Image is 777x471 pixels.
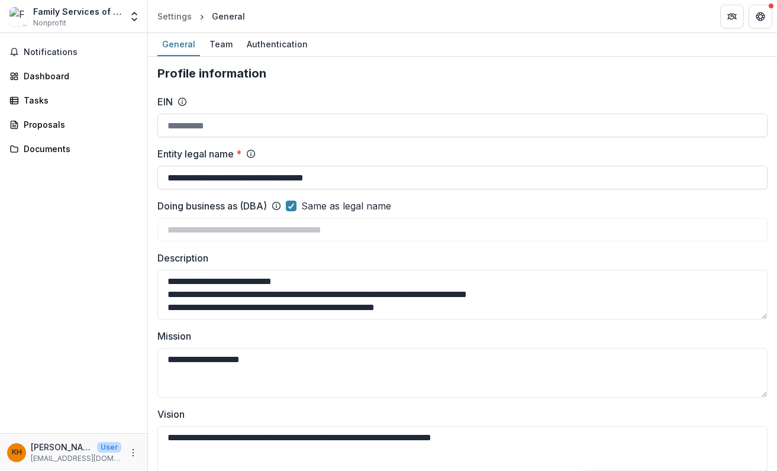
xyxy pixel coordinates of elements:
div: Authentication [242,36,312,53]
button: Get Help [749,5,772,28]
span: Same as legal name [301,199,391,213]
button: Partners [720,5,744,28]
div: General [212,10,245,22]
nav: breadcrumb [153,8,250,25]
label: Entity legal name [157,147,241,161]
label: Mission [157,329,760,343]
p: [PERSON_NAME] [31,441,92,453]
div: Family Services of [GEOGRAPHIC_DATA][US_STATE] [33,5,121,18]
a: Team [205,33,237,56]
button: Open entity switcher [126,5,143,28]
button: Notifications [5,43,143,62]
span: Nonprofit [33,18,66,28]
div: Documents [24,143,133,155]
a: Proposals [5,115,143,134]
h2: Profile information [157,66,768,80]
a: Authentication [242,33,312,56]
div: Settings [157,10,192,22]
div: General [157,36,200,53]
a: Tasks [5,91,143,110]
label: Doing business as (DBA) [157,199,267,213]
p: [EMAIL_ADDRESS][DOMAIN_NAME] [31,453,121,464]
label: Description [157,251,760,265]
div: Kelly Hinz [12,449,22,456]
a: General [157,33,200,56]
span: Notifications [24,47,138,57]
p: User [97,442,121,453]
a: Settings [153,8,196,25]
img: Family Services of Northeast Wisconsin [9,7,28,26]
label: EIN [157,95,173,109]
label: Vision [157,407,760,421]
a: Documents [5,139,143,159]
div: Team [205,36,237,53]
div: Dashboard [24,70,133,82]
div: Proposals [24,118,133,131]
a: Dashboard [5,66,143,86]
div: Tasks [24,94,133,107]
button: More [126,446,140,460]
